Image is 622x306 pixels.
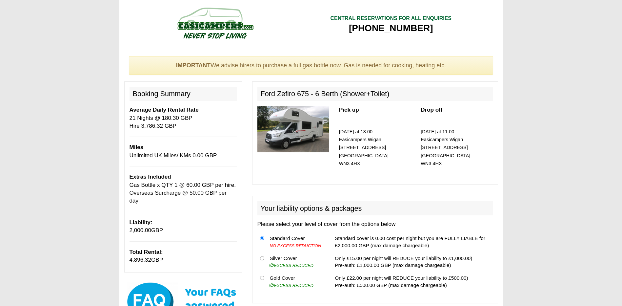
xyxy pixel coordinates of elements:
[130,219,237,235] p: GBP
[130,174,171,180] b: Extras Included
[339,107,359,113] b: Pick up
[257,87,493,101] h2: Ford Zefiro 675 - 6 Berth (Shower+Toilet)
[130,227,151,233] span: 2,000.00
[332,252,492,272] td: Only £15.00 per night will REDUCE your liability to £1,000.00) Pre-auth: £1,000.00 GBP (max damag...
[130,249,163,255] b: Total Rental:
[130,144,144,150] b: Miles
[130,87,237,101] h2: Booking Summary
[130,219,152,226] b: Liability:
[330,15,451,22] div: CENTRAL RESERVATIONS FOR ALL ENQUIRIES
[257,220,493,228] p: Please select your level of cover from the options below
[332,232,492,252] td: Standard cover is 0.00 cost per night but you are FULLY LIABLE for £2,000.00 GBP (max damage char...
[421,129,470,166] small: [DATE] at 11.00 Easicampers Wigan [STREET_ADDRESS] [GEOGRAPHIC_DATA] WN3 4HX
[421,107,442,113] b: Drop off
[270,283,313,288] i: EXCESS REDUCED
[130,143,237,160] p: Unlimited UK Miles/ KMs 0.00 GBP
[130,182,236,204] span: Gas Bottle x QTY 1 @ 60.00 GBP per hire. Overseas Surcharge @ 50.00 GBP per day
[130,107,199,113] b: Average Daily Rental Rate
[257,201,493,216] h2: Your liability options & packages
[130,257,151,263] span: 4,896.32
[270,243,321,248] i: NO EXCESS REDUCTION
[339,129,389,166] small: [DATE] at 13.00 Easicampers Wigan [STREET_ADDRESS] [GEOGRAPHIC_DATA] WN3 4HX
[176,62,211,69] strong: IMPORTANT
[129,56,493,75] div: We advise hirers to purchase a full gas bottle now. Gas is needed for cooking, heating etc.
[267,232,325,252] td: Standard Cover
[267,272,325,292] td: Gold Cover
[130,106,237,130] p: 21 Nights @ 180.30 GBP Hire 3,786.32 GBP
[270,263,313,268] i: EXCESS REDUCED
[257,106,329,152] img: 330.jpg
[153,5,277,41] img: campers-checkout-logo.png
[267,252,325,272] td: Silver Cover
[130,248,237,264] p: GBP
[332,272,492,292] td: Only £22.00 per night will REDUCE your liability to £500.00) Pre-auth: £500.00 GBP (max damage ch...
[330,22,451,34] div: [PHONE_NUMBER]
